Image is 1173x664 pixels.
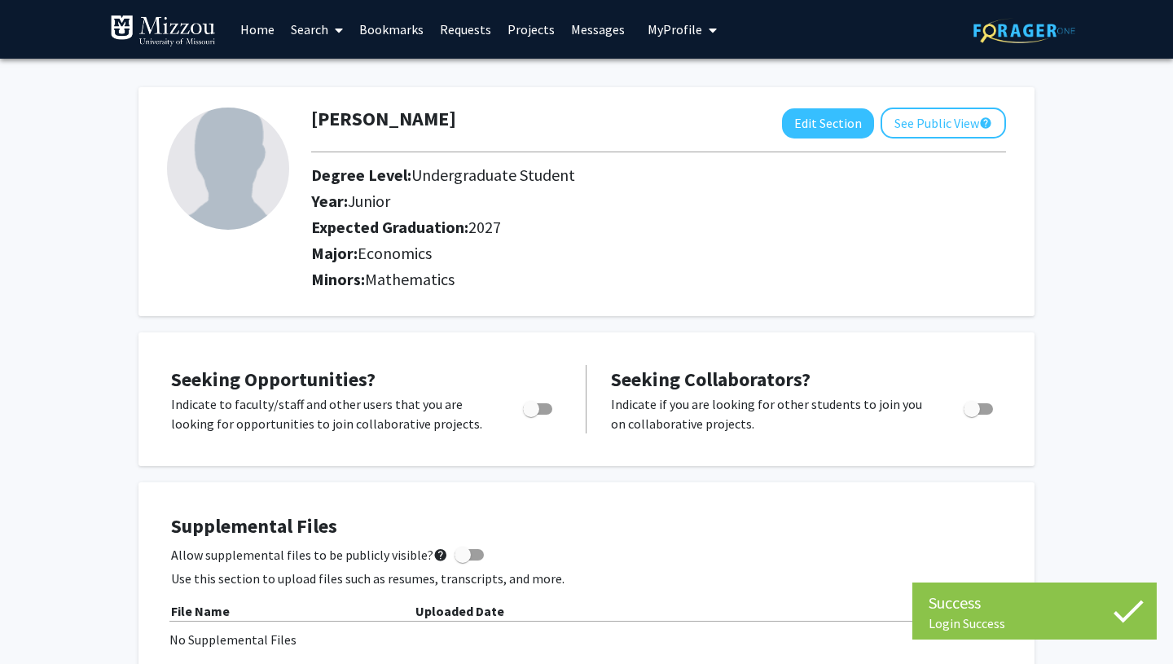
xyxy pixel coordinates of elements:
span: Seeking Opportunities? [171,367,376,392]
a: Requests [432,1,499,58]
h2: Degree Level: [311,165,893,185]
span: Allow supplemental files to be publicly visible? [171,545,448,565]
mat-icon: help [979,113,992,133]
span: Mathematics [365,269,455,289]
h1: [PERSON_NAME] [311,108,456,131]
span: Undergraduate Student [411,165,575,185]
h2: Expected Graduation: [311,218,893,237]
p: Indicate if you are looking for other students to join you on collaborative projects. [611,394,933,433]
span: 2027 [468,217,501,237]
button: See Public View [881,108,1006,139]
b: File Name [171,603,230,619]
span: Junior [348,191,390,211]
a: Home [232,1,283,58]
img: University of Missouri Logo [110,15,216,47]
a: Projects [499,1,563,58]
b: Uploaded Date [415,603,504,619]
h2: Minors: [311,270,1006,289]
img: ForagerOne Logo [973,18,1075,43]
div: No Supplemental Files [169,630,1004,649]
p: Indicate to faculty/staff and other users that you are looking for opportunities to join collabor... [171,394,492,433]
div: Login Success [929,615,1140,631]
a: Messages [563,1,633,58]
span: My Profile [648,21,702,37]
a: Bookmarks [351,1,432,58]
span: Seeking Collaborators? [611,367,811,392]
img: Profile Picture [167,108,289,230]
div: Toggle [516,394,561,419]
div: Toggle [957,394,1002,419]
h4: Supplemental Files [171,515,1002,539]
h2: Year: [311,191,893,211]
span: Economics [358,243,432,263]
a: Search [283,1,351,58]
button: Edit Section [782,108,874,139]
p: Use this section to upload files such as resumes, transcripts, and more. [171,569,1002,588]
mat-icon: help [433,545,448,565]
div: Success [929,591,1140,615]
h2: Major: [311,244,1006,263]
